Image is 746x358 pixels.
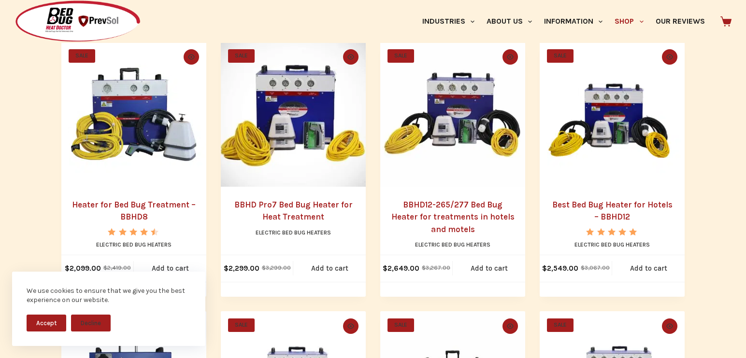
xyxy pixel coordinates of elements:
[383,264,419,273] bdi: 2,649.00
[262,264,291,271] bdi: 3,299.00
[103,264,131,271] bdi: 2,419.00
[65,264,101,273] bdi: 2,099.00
[502,318,518,334] button: Quick view toggle
[228,318,255,332] span: SALE
[262,264,266,271] span: $
[586,228,638,235] div: Rated 5.00 out of 5
[96,241,172,248] a: Electric Bed Bug Heaters
[387,49,414,63] span: SALE
[547,318,574,332] span: SALE
[662,318,677,334] button: Quick view toggle
[391,200,515,234] a: BBHD12-265/277 Bed Bug Heater for treatments in hotels and motels
[65,264,70,273] span: $
[542,264,547,273] span: $
[387,318,414,332] span: SALE
[612,255,685,282] a: Add to cart: “Best Bed Bug Heater for Hotels - BBHD12”
[224,264,259,273] bdi: 2,299.00
[343,318,359,334] button: Quick view toggle
[422,264,450,271] bdi: 3,267.00
[27,315,66,331] button: Accept
[224,264,229,273] span: $
[586,228,638,258] span: Rated out of 5
[221,42,366,187] a: BBHD Pro7 Bed Bug Heater for Heat Treatment
[72,200,196,222] a: Heater for Bed Bug Treatment – BBHD8
[453,255,525,282] a: Add to cart: “BBHD12-265/277 Bed Bug Heater for treatments in hotels and motels”
[184,49,199,65] button: Quick view toggle
[293,255,366,282] a: Add to cart: “BBHD Pro7 Bed Bug Heater for Heat Treatment”
[502,49,518,65] button: Quick view toggle
[422,264,426,271] span: $
[71,315,111,331] button: Decline
[108,228,159,235] div: Rated 4.50 out of 5
[69,49,95,63] span: SALE
[27,286,191,305] div: We use cookies to ensure that we give you the best experience on our website.
[383,264,387,273] span: $
[234,200,353,222] a: BBHD Pro7 Bed Bug Heater for Heat Treatment
[343,49,359,65] button: Quick view toggle
[540,42,685,187] a: Best Bed Bug Heater for Hotels - BBHD12
[228,49,255,63] span: SALE
[662,49,677,65] button: Quick view toggle
[581,264,610,271] bdi: 3,067.00
[256,229,331,236] a: Electric Bed Bug Heaters
[574,241,650,248] a: Electric Bed Bug Heaters
[108,228,154,258] span: Rated out of 5
[542,264,578,273] bdi: 2,549.00
[415,241,490,248] a: Electric Bed Bug Heaters
[103,264,107,271] span: $
[61,42,206,187] a: Heater for Bed Bug Treatment - BBHD8
[547,49,574,63] span: SALE
[134,255,206,282] a: Add to cart: “Heater for Bed Bug Treatment - BBHD8”
[552,200,673,222] a: Best Bed Bug Heater for Hotels – BBHD12
[581,264,585,271] span: $
[380,42,525,187] a: BBHD12-265/277 Bed Bug Heater for treatments in hotels and motels
[8,4,37,33] button: Open LiveChat chat widget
